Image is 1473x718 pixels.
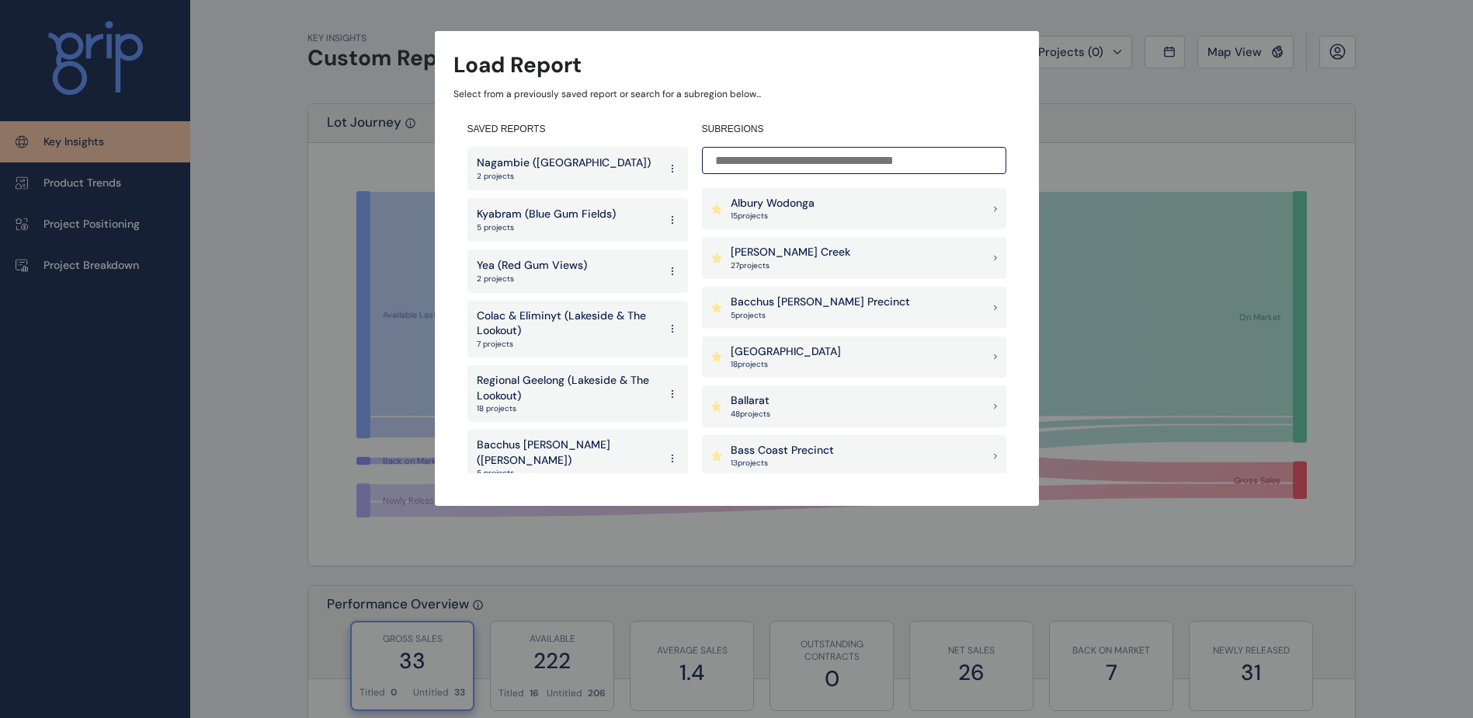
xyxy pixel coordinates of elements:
[731,310,910,321] p: 5 project s
[453,50,582,80] h3: Load Report
[477,155,651,171] p: Nagambie ([GEOGRAPHIC_DATA])
[477,403,658,414] p: 18 projects
[477,171,651,182] p: 2 projects
[731,196,815,211] p: Albury Wodonga
[477,222,616,233] p: 5 projects
[477,468,658,479] p: 5 projects
[731,409,770,420] p: 48 project s
[731,458,834,469] p: 13 project s
[731,359,841,370] p: 18 project s
[731,344,841,360] p: [GEOGRAPHIC_DATA]
[731,211,815,221] p: 15 project s
[731,260,850,271] p: 27 project s
[477,339,658,350] p: 7 projects
[702,123,1006,136] h4: SUBREGIONS
[731,393,770,409] p: Ballarat
[477,207,616,222] p: Kyabram (Blue Gum Fields)
[477,274,587,284] p: 2 projects
[731,245,850,260] p: [PERSON_NAME] Creek
[477,308,658,339] p: Colac & Eliminyt (Lakeside & The Lookout)
[477,437,658,468] p: Bacchus [PERSON_NAME] ([PERSON_NAME])
[731,443,834,458] p: Bass Coast Precinct
[731,295,910,310] p: Bacchus [PERSON_NAME] Precinct
[477,373,658,403] p: Regional Geelong (Lakeside & The Lookout)
[453,88,1020,101] p: Select from a previously saved report or search for a subregion below...
[467,123,688,136] h4: SAVED REPORTS
[477,258,587,274] p: Yea (Red Gum Views)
